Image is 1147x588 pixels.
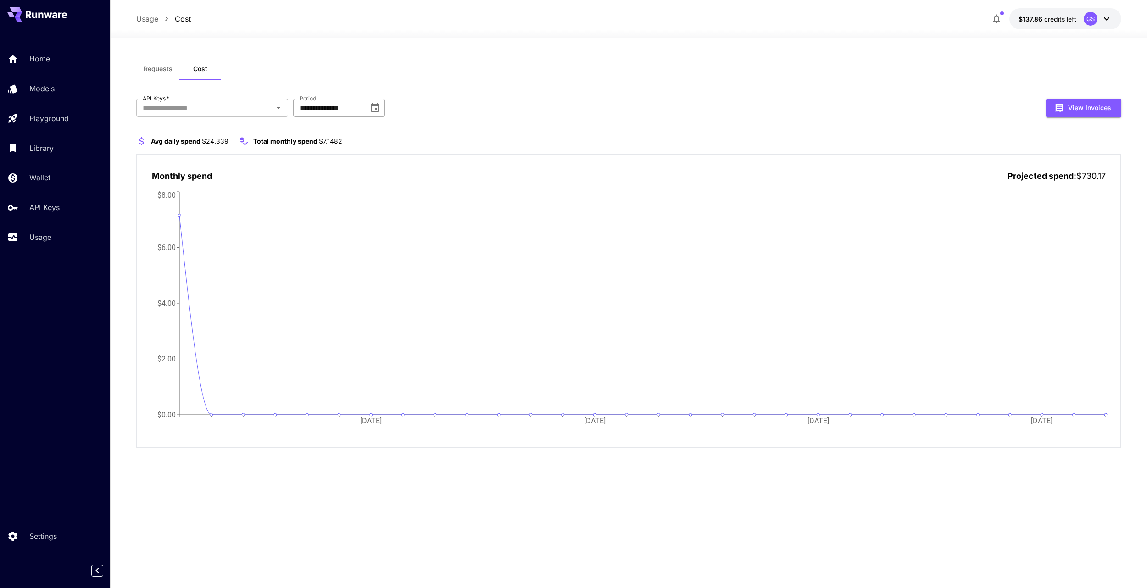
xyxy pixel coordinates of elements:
button: $137.85961GS [1009,8,1121,29]
tspan: $6.00 [157,243,176,252]
span: Avg daily spend [151,137,200,145]
p: Usage [29,232,51,243]
div: GS [1084,12,1097,26]
span: $730.17 [1076,171,1106,181]
label: API Keys [143,94,169,102]
tspan: [DATE] [584,416,605,425]
a: View Invoices [1046,103,1121,111]
span: Requests [144,65,173,73]
tspan: $2.00 [157,355,176,363]
p: Home [29,53,50,64]
span: credits left [1044,15,1076,23]
span: $24.339 [202,137,228,145]
p: Library [29,143,54,154]
button: Open [272,101,285,114]
a: Usage [136,13,158,24]
span: $137.86 [1019,15,1044,23]
span: Cost [193,65,207,73]
p: Settings [29,531,57,542]
tspan: $8.00 [157,190,176,199]
tspan: [DATE] [360,416,382,425]
p: Monthly spend [152,170,212,182]
nav: breadcrumb [136,13,191,24]
span: Total monthly spend [253,137,317,145]
p: Wallet [29,172,50,183]
p: API Keys [29,202,60,213]
tspan: $0.00 [157,410,176,419]
tspan: [DATE] [807,416,829,425]
span: Projected spend: [1008,171,1076,181]
tspan: [DATE] [1031,416,1052,425]
span: $7.1482 [319,137,342,145]
label: Period [300,94,317,102]
button: Choose date, selected date is Sep 1, 2025 [366,99,384,117]
div: Collapse sidebar [98,562,110,579]
p: Playground [29,113,69,124]
button: View Invoices [1046,99,1121,117]
p: Models [29,83,55,94]
div: $137.85961 [1019,14,1076,24]
tspan: $4.00 [157,299,176,307]
a: Cost [175,13,191,24]
button: Collapse sidebar [91,565,103,577]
